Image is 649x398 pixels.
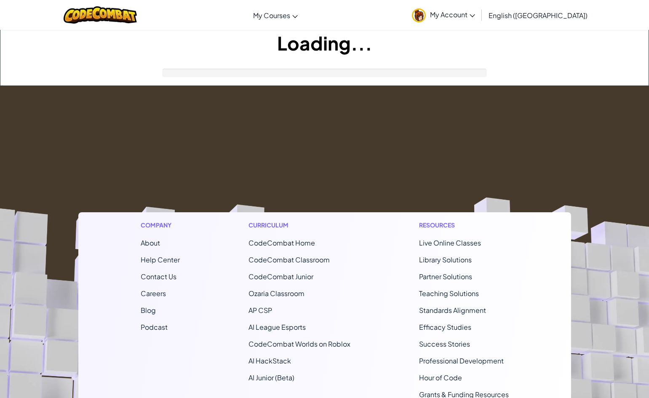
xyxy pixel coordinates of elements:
a: My Courses [249,4,302,27]
img: CodeCombat logo [64,6,137,24]
a: Partner Solutions [419,272,472,281]
span: My Courses [253,11,290,20]
a: Standards Alignment [419,306,486,315]
h1: Company [141,221,180,230]
a: Help Center [141,255,180,264]
a: CodeCombat Worlds on Roblox [248,339,350,348]
a: Teaching Solutions [419,289,479,298]
a: About [141,238,160,247]
a: Library Solutions [419,255,472,264]
span: My Account [430,10,475,19]
a: Success Stories [419,339,470,348]
img: avatar [412,8,426,22]
a: CodeCombat Classroom [248,255,330,264]
a: AP CSP [248,306,272,315]
a: English ([GEOGRAPHIC_DATA]) [484,4,592,27]
span: CodeCombat Home [248,238,315,247]
a: AI HackStack [248,356,291,365]
span: Contact Us [141,272,176,281]
h1: Resources [419,221,509,230]
a: CodeCombat Junior [248,272,313,281]
span: English ([GEOGRAPHIC_DATA]) [489,11,588,20]
h1: Loading... [0,30,649,56]
a: AI League Esports [248,323,306,331]
a: Blog [141,306,156,315]
a: AI Junior (Beta) [248,373,294,382]
a: My Account [408,2,479,28]
a: Hour of Code [419,373,462,382]
a: Live Online Classes [419,238,481,247]
a: Podcast [141,323,168,331]
h1: Curriculum [248,221,350,230]
a: Ozaria Classroom [248,289,304,298]
a: Professional Development [419,356,504,365]
a: Careers [141,289,166,298]
a: Efficacy Studies [419,323,471,331]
